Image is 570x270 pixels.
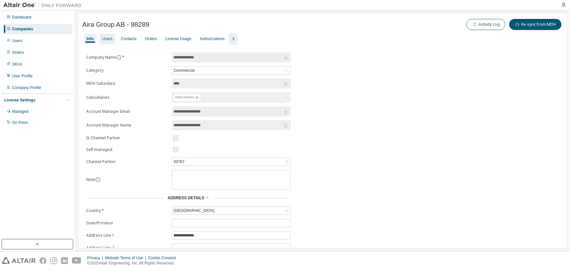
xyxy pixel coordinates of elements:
[40,257,46,264] img: facebook.svg
[4,97,35,103] div: License Settings
[172,92,291,103] div: Altair Nordics
[116,55,122,60] button: information
[12,120,28,125] div: On Prem
[86,81,168,86] label: MDH Subsidary
[87,261,180,266] p: © 2025 Altair Engineering, Inc. All Rights Reserved.
[168,196,204,200] span: Address Details
[12,38,22,43] div: Users
[86,159,168,164] label: Channel Partner
[86,95,168,100] label: Subsidiaries
[82,21,149,28] span: Aira Group AB - 98289
[172,67,195,74] div: Commercial
[3,2,85,8] img: Altair One
[87,255,105,261] div: Privacy
[12,26,33,32] div: Companies
[72,257,81,264] img: youtube.svg
[172,67,290,74] div: Commercial
[12,109,28,114] div: Managed
[172,207,215,214] div: [GEOGRAPHIC_DATA]
[165,36,191,41] div: License Usage
[86,68,168,73] label: Category
[148,255,180,261] div: Cookie Consent
[12,62,22,67] div: SKUs
[12,50,24,55] div: Orders
[86,245,168,250] label: Address Line 2
[2,257,36,264] img: altair_logo.svg
[466,19,505,30] button: Activity Log
[95,177,101,182] button: information
[86,177,95,182] label: Note
[12,85,41,90] div: Company Profile
[102,36,112,41] div: Users
[86,233,168,238] label: Address Line 1
[172,158,185,165] div: 93767
[172,158,290,166] div: 93767
[200,36,225,41] div: Authorizations
[509,19,562,30] button: Re-sync from MDH
[86,135,168,141] label: Is Channel Partner
[86,55,168,60] label: Company Name
[61,257,68,264] img: linkedin.svg
[173,94,201,101] div: Altair Nordics
[50,257,57,264] img: instagram.svg
[86,220,168,226] label: State/Province
[145,36,157,41] div: Orders
[86,147,168,152] label: Self-managed
[121,36,136,41] div: Contacts
[172,207,290,215] div: [GEOGRAPHIC_DATA]
[105,255,148,261] div: Website Terms of Use
[12,15,31,20] div: Dashboard
[12,73,33,79] div: User Profile
[86,208,168,213] label: Country
[86,109,168,114] label: Account Manager Email
[86,123,168,128] label: Account Manager Name
[87,36,94,41] div: Info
